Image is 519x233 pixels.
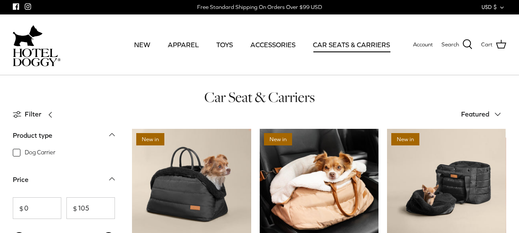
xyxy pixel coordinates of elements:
[13,130,52,141] div: Product type
[13,205,23,212] span: $
[197,1,322,14] a: Free Standard Shipping On Orders Over $99 USD
[461,105,506,124] button: Featured
[413,40,433,49] a: Account
[13,3,19,10] a: Facebook
[481,40,493,49] span: Cart
[25,3,31,10] a: Instagram
[197,3,322,11] div: Free Standard Shipping On Orders Over $99 USD
[126,30,390,59] div: Primary navigation
[136,133,164,145] span: New in
[442,39,473,50] a: Search
[461,110,489,118] span: Featured
[13,197,61,219] input: From
[160,30,206,59] a: APPAREL
[13,173,115,192] a: Price
[13,129,115,148] a: Product type
[126,30,158,59] a: NEW
[243,30,303,59] a: ACCESSORIES
[481,39,506,50] a: Cart
[305,30,398,59] a: CAR SEATS & CARRIERS
[13,23,43,48] img: dog-icon.svg
[67,205,77,212] span: $
[13,174,29,185] div: Price
[25,148,55,157] span: Dog Carrier
[13,23,60,66] a: hoteldoggycom
[442,40,459,49] span: Search
[66,197,115,219] input: To
[413,41,433,48] span: Account
[264,133,292,145] span: New in
[13,88,506,106] h1: Car Seat & Carriers
[13,104,58,125] a: Filter
[13,48,60,66] img: hoteldoggycom
[25,109,41,120] span: Filter
[209,30,241,59] a: TOYS
[391,133,419,145] span: New in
